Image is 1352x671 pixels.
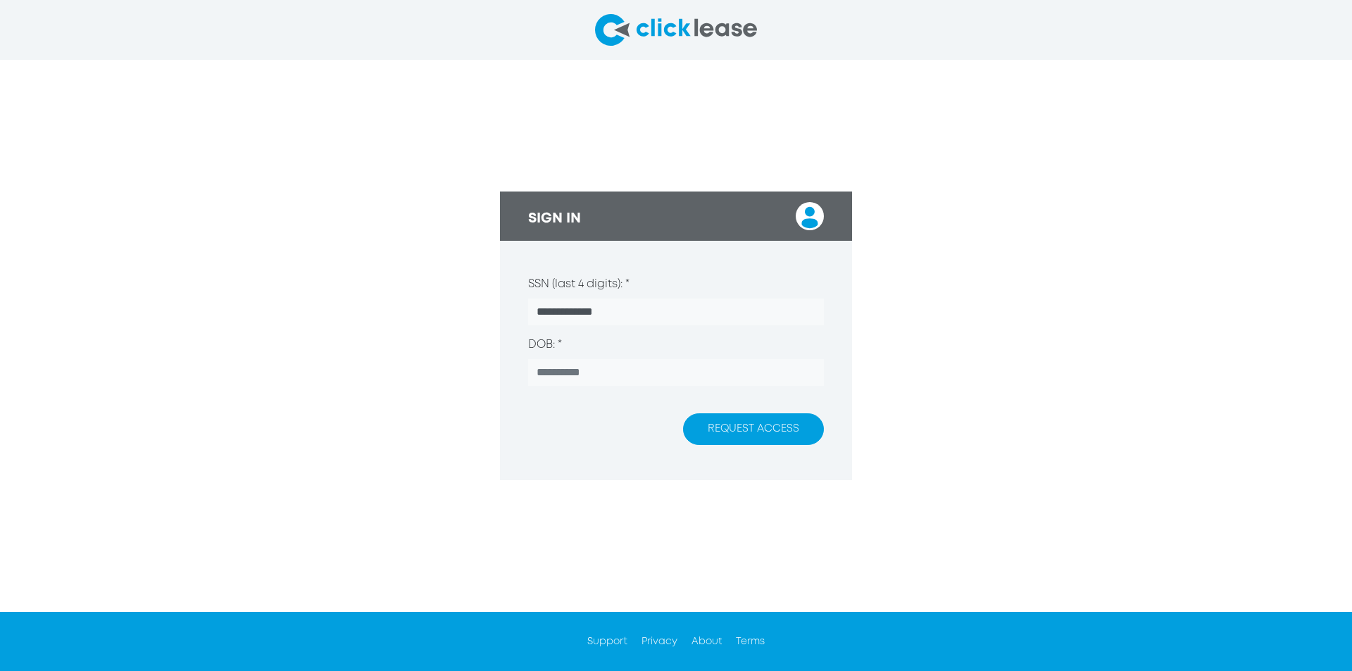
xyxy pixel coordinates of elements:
a: About [691,637,722,646]
img: login user [796,202,824,230]
h3: SIGN IN [528,211,581,227]
label: SSN (last 4 digits): * [528,276,630,293]
a: Privacy [641,637,677,646]
img: clicklease logo [595,14,757,46]
button: REQUEST ACCESS [683,413,824,445]
a: Terms [736,637,765,646]
label: DOB: * [528,337,562,353]
a: Support [587,637,627,646]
